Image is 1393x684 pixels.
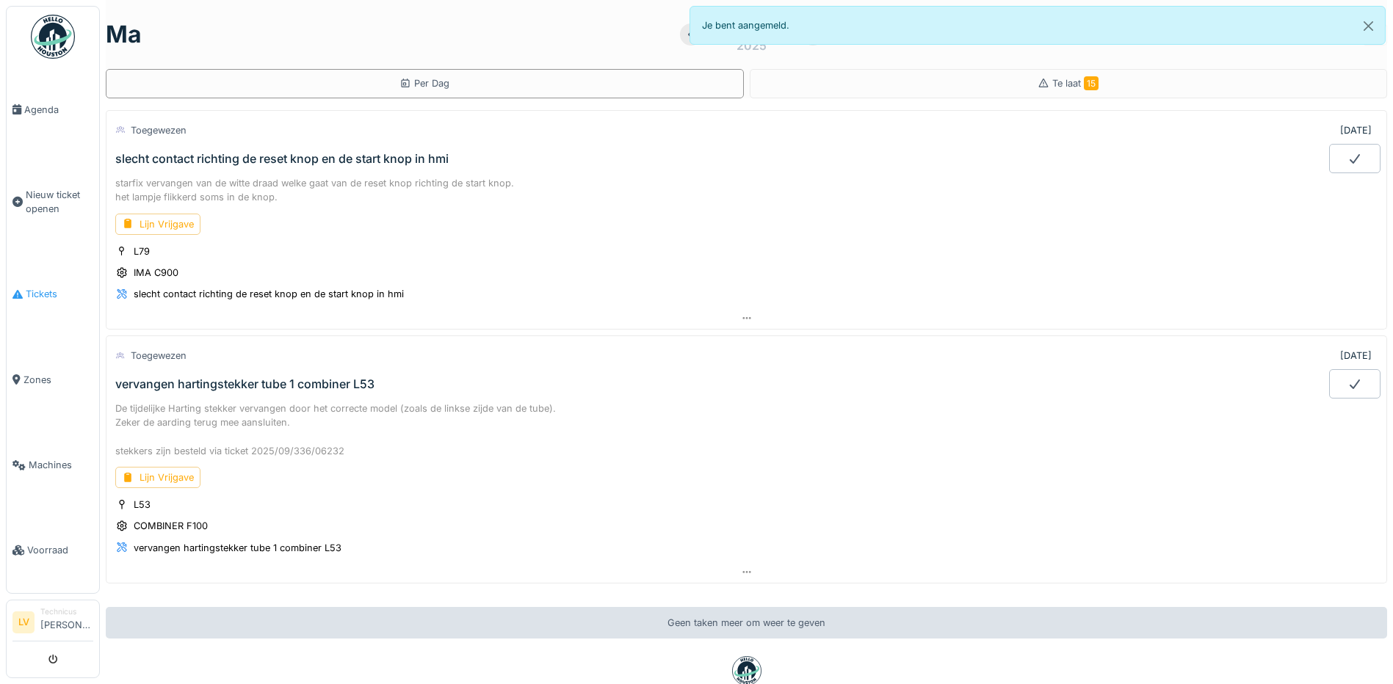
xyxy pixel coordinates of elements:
button: Close [1352,7,1385,46]
a: Nieuw ticket openen [7,152,99,252]
div: [DATE] [1340,123,1372,137]
span: Voorraad [27,543,93,557]
a: Tickets [7,252,99,337]
div: Per Dag [399,76,449,90]
div: slecht contact richting de reset knop en de start knop in hmi [134,287,404,301]
a: Zones [7,337,99,422]
a: Voorraad [7,508,99,593]
span: Zones [23,373,93,387]
a: Machines [7,423,99,508]
div: Geen taken meer om weer te geven [106,607,1387,638]
div: COMBINER F100 [134,519,208,533]
li: [PERSON_NAME] [40,606,93,638]
li: LV [12,611,35,633]
div: L53 [134,498,151,512]
span: Machines [29,458,93,472]
span: Nieuw ticket openen [26,188,93,216]
div: Toegewezen [131,349,187,363]
a: Agenda [7,67,99,152]
div: slecht contact richting de reset knop en de start knop in hmi [115,152,449,166]
div: L79 [134,244,150,258]
div: Technicus [40,606,93,617]
div: IMA C900 [134,266,178,280]
div: Toegewezen [131,123,187,137]
span: Agenda [24,103,93,117]
div: Lijn Vrijgave [115,467,200,488]
span: Te laat [1052,78,1099,89]
h1: ma [106,21,142,48]
div: 2025 [737,37,767,54]
div: starfix vervangen van de witte draad welke gaat van de reset knop richting de start knop. het lam... [115,176,1378,204]
a: LV Technicus[PERSON_NAME] [12,606,93,641]
div: [DATE] [1340,349,1372,363]
div: Je bent aangemeld. [690,6,1386,45]
div: De tijdelijke Harting stekker vervangen door het correcte model (zoals de linkse zijde van de tub... [115,401,1378,458]
span: Tickets [26,287,93,301]
img: Badge_color-CXgf-gQk.svg [31,15,75,59]
div: vervangen hartingstekker tube 1 combiner L53 [134,541,341,555]
div: vervangen hartingstekker tube 1 combiner L53 [115,377,375,391]
div: Lijn Vrijgave [115,214,200,235]
span: 15 [1084,76,1099,90]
